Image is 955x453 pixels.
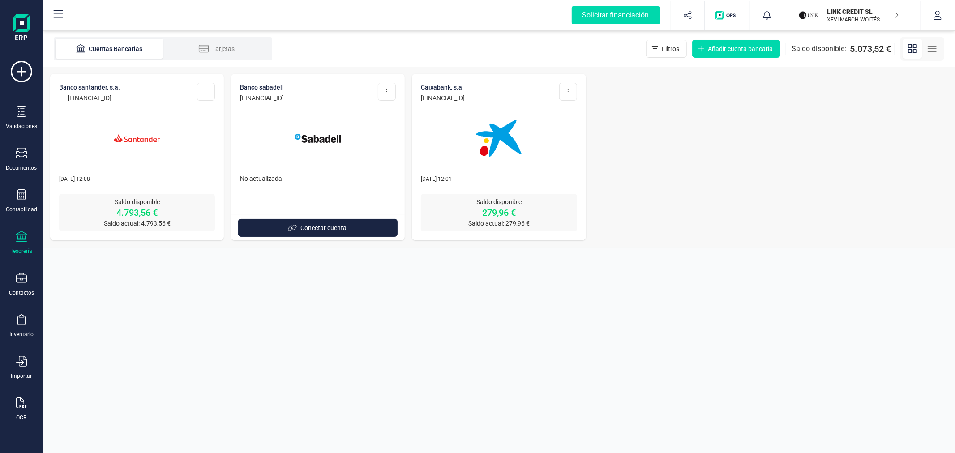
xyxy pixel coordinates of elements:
[6,206,37,213] div: Contabilidad
[59,197,215,206] p: Saldo disponible
[708,44,773,53] span: Añadir cuenta bancaria
[240,94,284,103] p: [FINANCIAL_ID]
[9,289,34,296] div: Contactos
[827,7,899,16] p: LINK CREDIT SL
[561,1,671,30] button: Solicitar financiación
[646,40,687,58] button: Filtros
[421,176,452,182] span: [DATE] 12:01
[59,83,120,92] p: BANCO SANTANDER, S.A.
[799,5,818,25] img: LI
[572,6,660,24] div: Solicitar financiación
[850,43,891,55] span: 5.073,52 €
[59,176,90,182] span: [DATE] 12:08
[17,414,27,421] div: OCR
[662,44,679,53] span: Filtros
[792,43,846,54] span: Saldo disponible:
[11,372,32,380] div: Importar
[421,219,577,228] p: Saldo actual: 279,96 €
[181,44,253,53] div: Tarjetas
[13,14,30,43] img: Logo Finanedi
[240,83,284,92] p: Banco Sabadell
[59,206,215,219] p: 4.793,56 €
[692,40,780,58] button: Añadir cuenta bancaria
[6,164,37,171] div: Documentos
[9,331,34,338] div: Inventario
[710,1,745,30] button: Logo de OPS
[59,94,120,103] p: [FINANCIAL_ID]
[238,219,398,237] button: Conectar cuenta
[300,223,347,232] span: Conectar cuenta
[240,174,396,183] p: No actualizada
[421,206,577,219] p: 279,96 €
[59,219,215,228] p: Saldo actual: 4.793,56 €
[11,248,33,255] div: Tesorería
[421,197,577,206] p: Saldo disponible
[421,83,465,92] p: CAIXABANK, S.A.
[715,11,739,20] img: Logo de OPS
[795,1,910,30] button: LILINK CREDIT SLXEVI MARCH WOLTÉS
[6,123,37,130] div: Validaciones
[421,94,465,103] p: [FINANCIAL_ID]
[827,16,899,23] p: XEVI MARCH WOLTÉS
[73,44,145,53] div: Cuentas Bancarias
